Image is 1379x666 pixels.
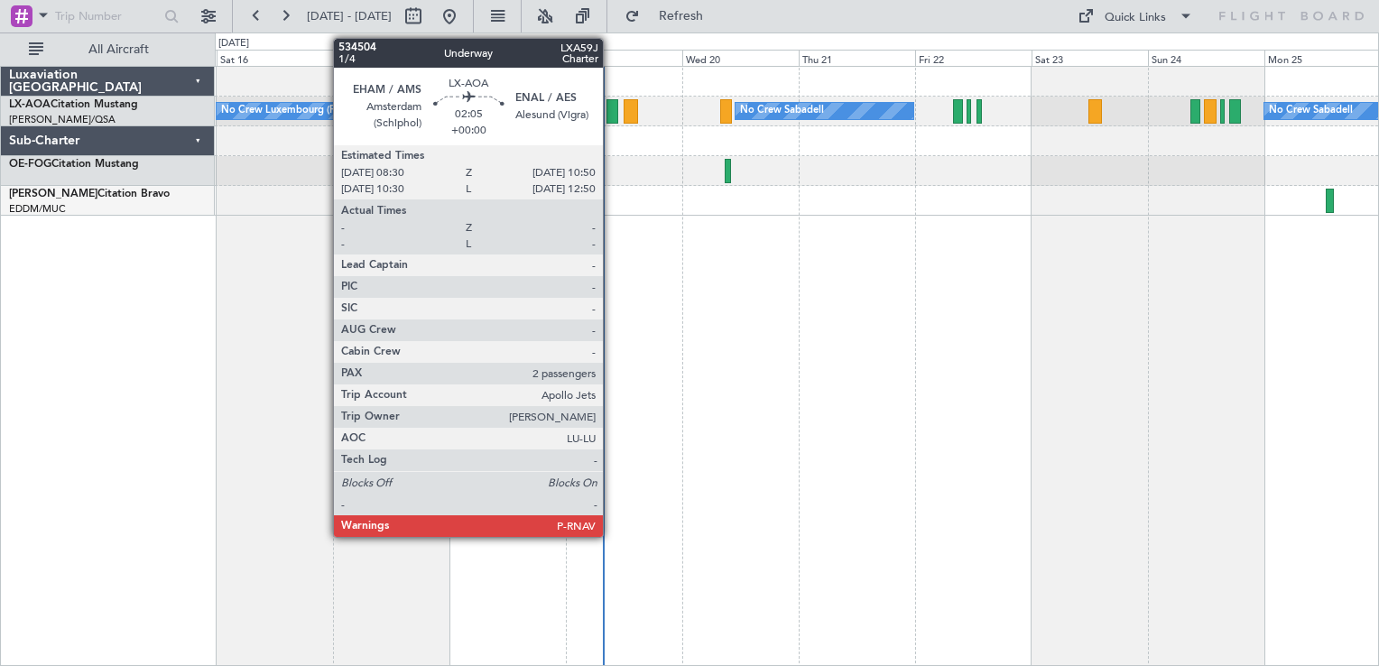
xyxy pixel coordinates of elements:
[799,50,915,66] div: Thu 21
[9,189,97,199] span: [PERSON_NAME]
[1269,97,1353,125] div: No Crew Sabadell
[9,113,116,126] a: [PERSON_NAME]/QSA
[643,10,719,23] span: Refresh
[449,50,566,66] div: Mon 18
[333,50,449,66] div: Sun 17
[55,3,159,30] input: Trip Number
[221,97,360,125] div: No Crew Luxembourg (Findel)
[9,159,139,170] a: OE-FOGCitation Mustang
[1032,50,1148,66] div: Sat 23
[1105,9,1166,27] div: Quick Links
[47,43,190,56] span: All Aircraft
[566,50,682,66] div: Tue 19
[217,50,333,66] div: Sat 16
[218,36,249,51] div: [DATE]
[9,202,66,216] a: EDDM/MUC
[9,99,51,110] span: LX-AOA
[307,8,392,24] span: [DATE] - [DATE]
[9,189,170,199] a: [PERSON_NAME]Citation Bravo
[1148,50,1264,66] div: Sun 24
[616,2,725,31] button: Refresh
[740,97,824,125] div: No Crew Sabadell
[20,35,196,64] button: All Aircraft
[9,159,51,170] span: OE-FOG
[1069,2,1202,31] button: Quick Links
[915,50,1032,66] div: Fri 22
[9,99,138,110] a: LX-AOACitation Mustang
[682,50,799,66] div: Wed 20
